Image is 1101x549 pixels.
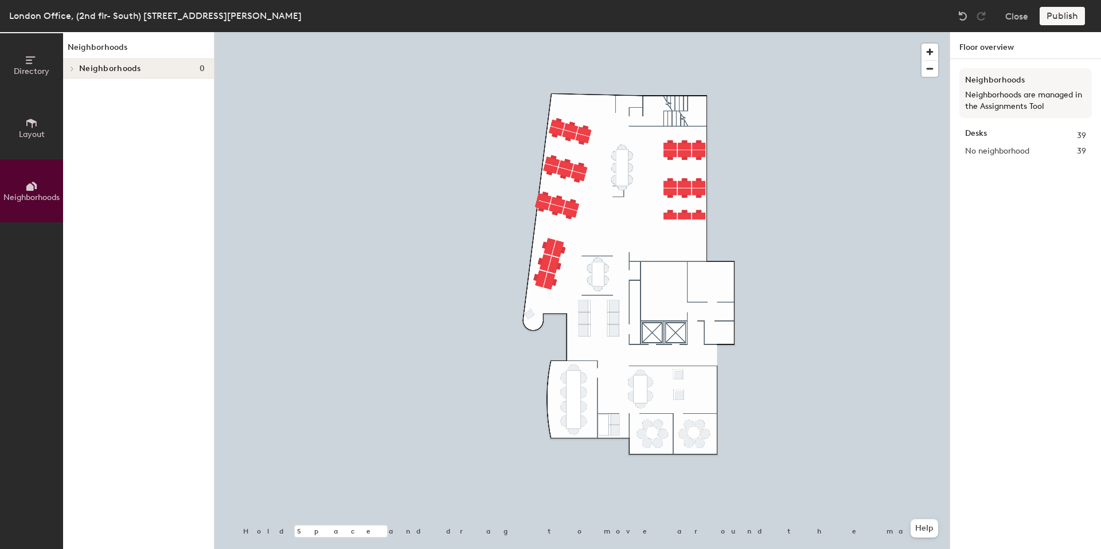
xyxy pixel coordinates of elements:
[3,193,60,202] span: Neighborhoods
[14,66,49,76] span: Directory
[79,64,141,73] span: Neighborhoods
[1077,130,1086,142] span: 39
[63,41,214,59] h1: Neighborhoods
[200,64,205,73] span: 0
[1005,7,1028,25] button: Close
[965,89,1086,112] p: Neighborhoods are managed in the Assignments Tool
[1077,145,1086,158] span: 39
[975,10,987,22] img: Redo
[965,74,1086,87] h3: Neighborhoods
[965,145,1029,158] span: No neighborhood
[9,9,302,23] div: London Office, (2nd flr- South) [STREET_ADDRESS][PERSON_NAME]
[911,519,938,538] button: Help
[957,10,969,22] img: Undo
[965,130,987,142] strong: Desks
[19,130,45,139] span: Layout
[950,32,1101,59] h1: Floor overview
